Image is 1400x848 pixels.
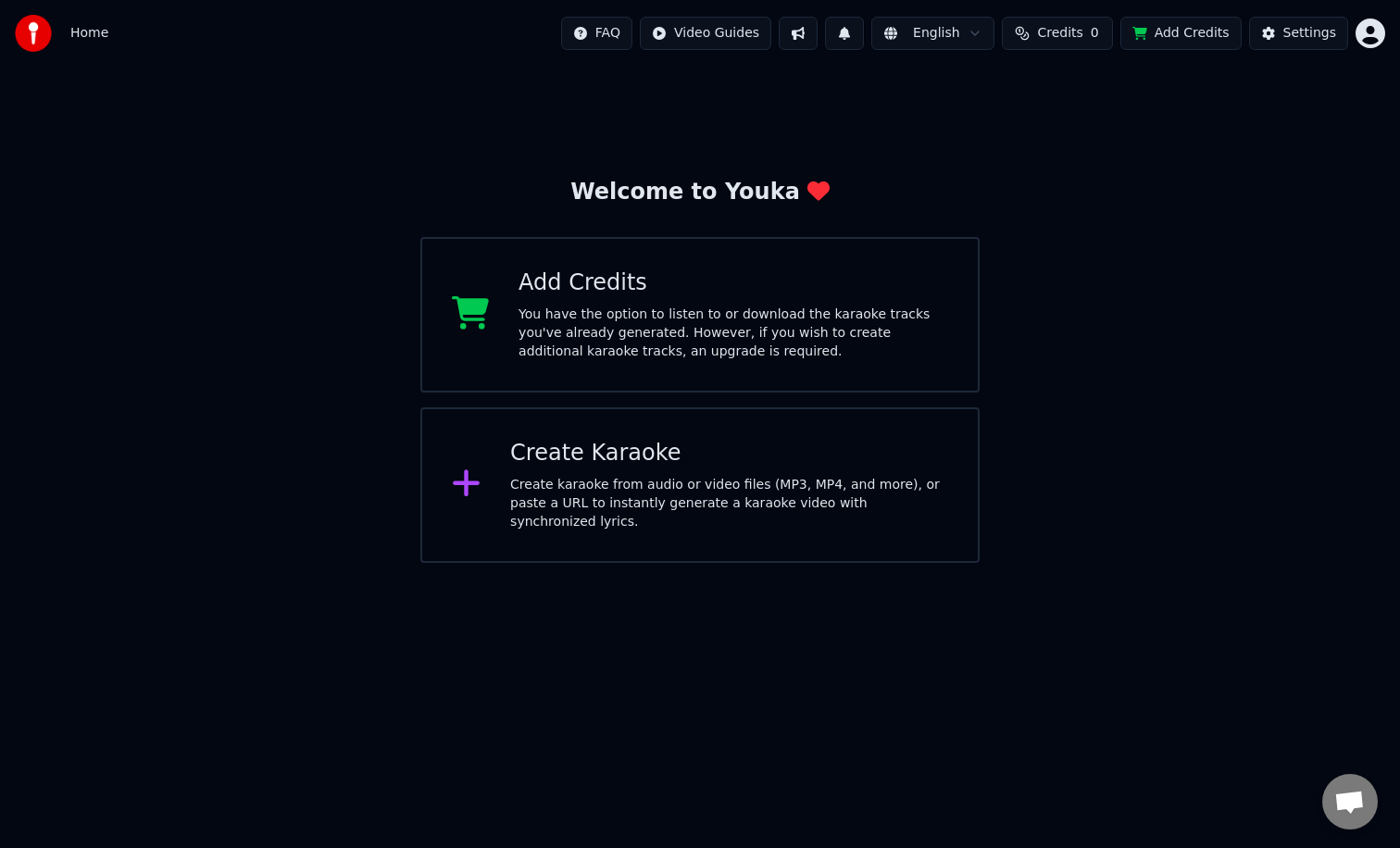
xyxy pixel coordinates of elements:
span: Home [70,24,108,43]
span: 0 [1091,24,1099,43]
button: Settings [1249,17,1348,50]
div: You have the option to listen to or download the karaoke tracks you've already generated. However... [519,306,948,361]
span: Credits [1037,24,1082,43]
div: Settings [1283,24,1336,43]
div: Open chat [1322,774,1378,829]
div: Create Karaoke [510,439,948,468]
button: Video Guides [640,17,771,50]
button: FAQ [561,17,632,50]
div: Add Credits [519,268,948,298]
button: Credits0 [1002,17,1113,50]
div: Create karaoke from audio or video files (MP3, MP4, and more), or paste a URL to instantly genera... [510,476,948,531]
nav: breadcrumb [70,24,108,43]
button: Add Credits [1120,17,1242,50]
img: youka [15,15,52,52]
div: Welcome to Youka [570,178,830,207]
